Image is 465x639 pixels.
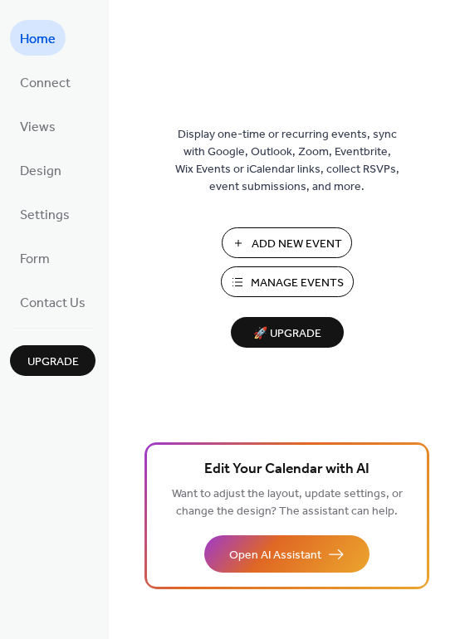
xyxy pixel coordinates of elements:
[27,354,79,371] span: Upgrade
[20,246,50,272] span: Form
[10,108,66,144] a: Views
[20,159,61,184] span: Design
[222,227,352,258] button: Add New Event
[10,240,60,276] a: Form
[20,290,86,316] span: Contact Us
[252,236,342,253] span: Add New Event
[20,71,71,96] span: Connect
[221,266,354,297] button: Manage Events
[10,20,66,56] a: Home
[204,458,370,481] span: Edit Your Calendar with AI
[10,64,81,100] a: Connect
[20,115,56,140] span: Views
[20,202,70,228] span: Settings
[10,152,71,188] a: Design
[172,483,403,523] span: Want to adjust the layout, update settings, or change the design? The assistant can help.
[10,196,80,232] a: Settings
[229,547,321,564] span: Open AI Assistant
[231,317,344,348] button: 🚀 Upgrade
[241,323,334,345] span: 🚀 Upgrade
[251,275,344,292] span: Manage Events
[20,27,56,52] span: Home
[175,126,399,196] span: Display one-time or recurring events, sync with Google, Outlook, Zoom, Eventbrite, Wix Events or ...
[10,345,95,376] button: Upgrade
[204,535,370,573] button: Open AI Assistant
[10,284,95,319] a: Contact Us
